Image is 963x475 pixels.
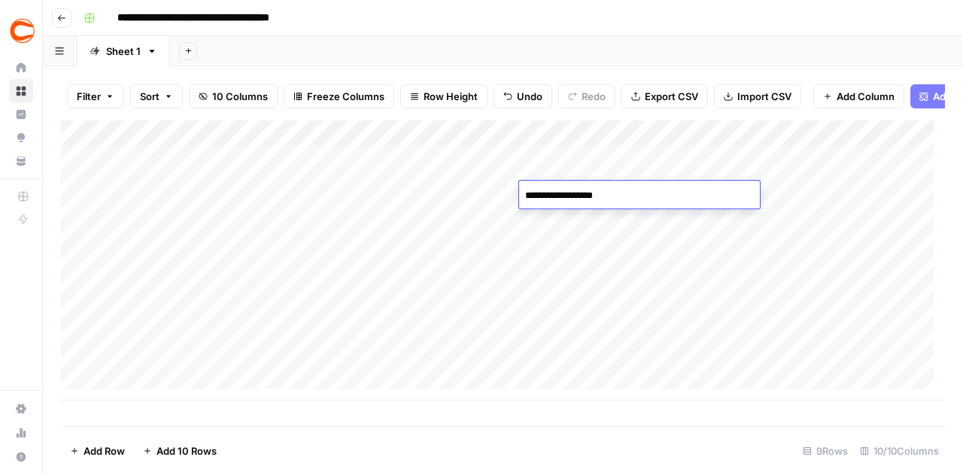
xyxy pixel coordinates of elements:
button: Redo [558,84,615,108]
button: Add 10 Rows [134,439,226,463]
div: Sheet 1 [106,44,141,59]
a: Usage [9,421,33,445]
a: Browse [9,79,33,103]
a: Insights [9,102,33,126]
button: Export CSV [621,84,708,108]
button: Import CSV [714,84,801,108]
span: Import CSV [737,89,791,104]
img: Covers Logo [9,17,36,44]
button: 10 Columns [189,84,278,108]
div: 9 Rows [797,439,854,463]
span: 10 Columns [212,89,268,104]
span: Add Column [837,89,895,104]
button: Filter [67,84,124,108]
div: 10/10 Columns [854,439,945,463]
button: Sort [130,84,183,108]
a: Your Data [9,149,33,173]
span: Sort [140,89,159,104]
a: Opportunities [9,126,33,150]
span: Filter [77,89,101,104]
span: Undo [517,89,542,104]
button: Help + Support [9,445,33,469]
span: Freeze Columns [307,89,384,104]
button: Undo [494,84,552,108]
button: Add Column [813,84,904,108]
span: Export CSV [645,89,698,104]
button: Row Height [400,84,488,108]
button: Add Row [61,439,134,463]
span: Row Height [424,89,478,104]
span: Add Row [84,443,125,458]
a: Home [9,56,33,80]
span: Add 10 Rows [156,443,217,458]
button: Freeze Columns [284,84,394,108]
button: Workspace: Covers [9,12,33,50]
a: Settings [9,397,33,421]
span: Redo [582,89,606,104]
a: Sheet 1 [77,36,170,66]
